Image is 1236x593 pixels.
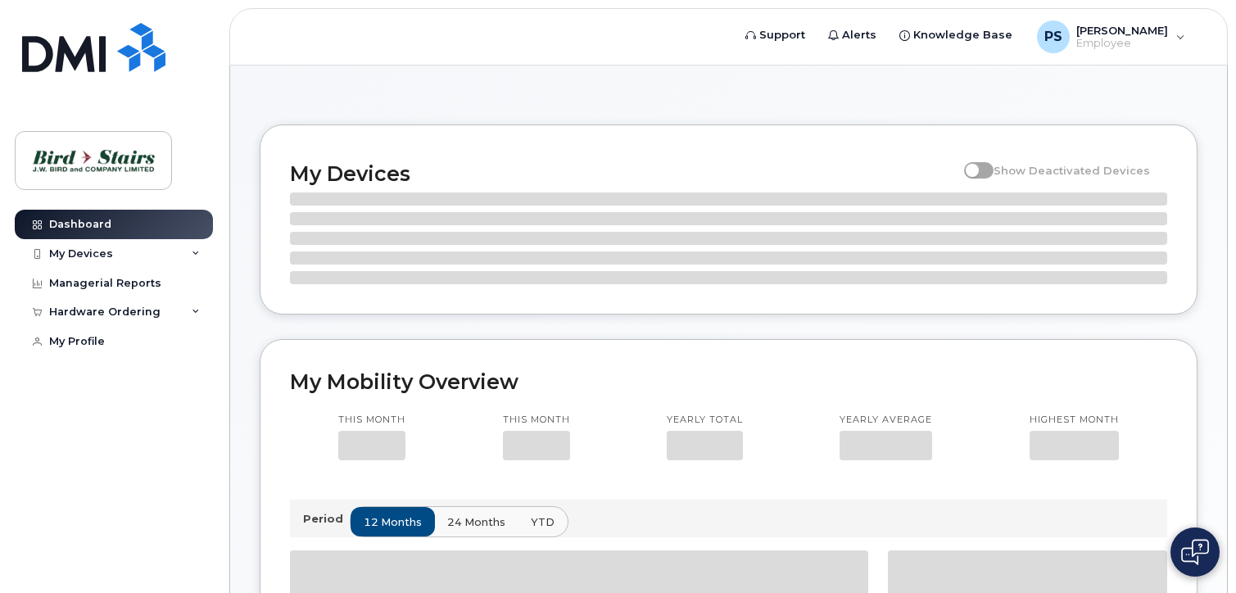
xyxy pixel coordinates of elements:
p: This month [503,414,570,427]
p: Highest month [1030,414,1119,427]
p: Period [303,511,350,527]
p: Yearly total [667,414,743,427]
img: Open chat [1181,539,1209,565]
h2: My Mobility Overview [290,369,1167,394]
span: 24 months [447,514,505,530]
h2: My Devices [290,161,956,186]
span: YTD [531,514,555,530]
p: This month [338,414,405,427]
input: Show Deactivated Devices [964,155,977,168]
p: Yearly average [840,414,932,427]
span: Show Deactivated Devices [994,164,1150,177]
